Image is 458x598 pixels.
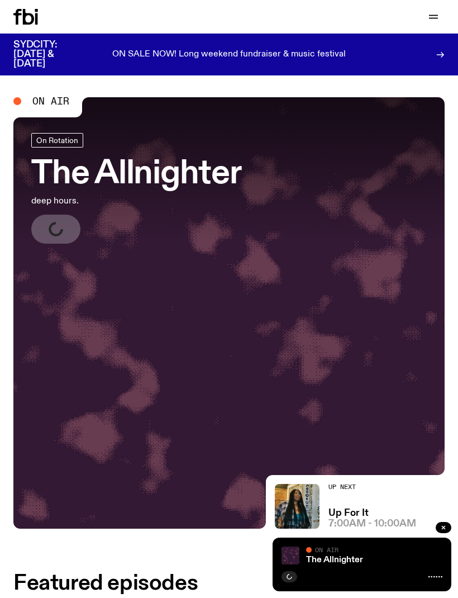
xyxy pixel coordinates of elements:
img: Ify - a Brown Skin girl with black braided twists, looking up to the side with her tongue stickin... [275,484,319,529]
span: On Rotation [36,136,78,144]
span: On Air [32,96,69,106]
h2: Featured episodes [13,573,198,594]
p: ON SALE NOW! Long weekend fundraiser & music festival [112,50,346,60]
a: The Allnighterdeep hours. [31,133,241,244]
span: On Air [315,546,338,553]
h2: Up Next [328,484,416,490]
a: The Allnighter [306,556,363,564]
p: deep hours. [31,194,241,208]
span: 7:00am - 10:00am [328,519,416,529]
h3: The Allnighter [31,159,241,190]
a: Up For It [328,509,369,518]
a: On Rotation [31,133,83,148]
h3: SYDCITY: [DATE] & [DATE] [13,40,85,69]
